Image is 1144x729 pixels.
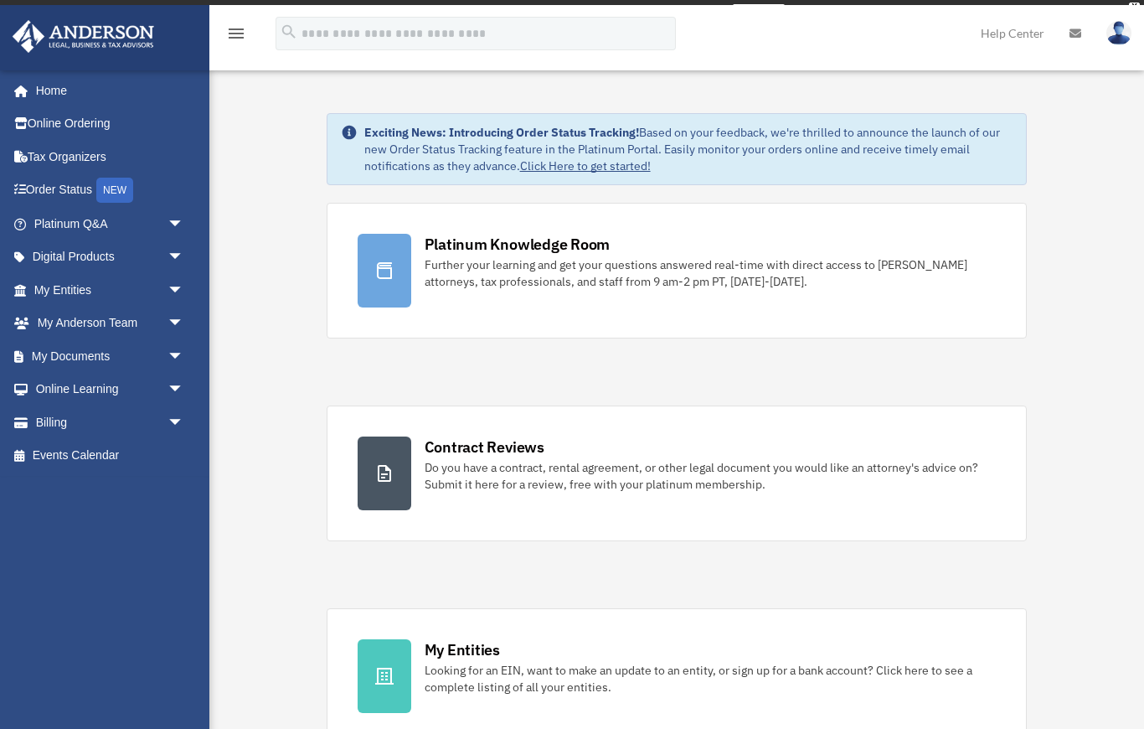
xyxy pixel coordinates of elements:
a: survey [733,4,785,24]
strong: Exciting News: Introducing Order Status Tracking! [364,125,639,140]
span: arrow_drop_down [167,207,201,241]
img: User Pic [1106,21,1131,45]
i: search [280,23,298,41]
a: Click Here to get started! [520,158,651,173]
a: Order StatusNEW [12,173,209,208]
a: My Documentsarrow_drop_down [12,339,209,373]
a: Events Calendar [12,439,209,473]
span: arrow_drop_down [167,273,201,308]
a: Billingarrow_drop_down [12,406,209,439]
span: arrow_drop_down [167,307,201,341]
span: arrow_drop_down [167,373,201,407]
img: Anderson Advisors Platinum Portal [8,20,159,53]
div: Platinum Knowledge Room [425,234,611,255]
a: Platinum Knowledge Room Further your learning and get your questions answered real-time with dire... [327,203,1028,339]
div: Based on your feedback, we're thrilled to announce the launch of our new Order Status Tracking fe... [364,124,1013,174]
a: My Entitiesarrow_drop_down [12,273,209,307]
div: Contract Reviews [425,437,544,458]
span: arrow_drop_down [167,406,201,440]
a: Contract Reviews Do you have a contract, rental agreement, or other legal document you would like... [327,406,1028,541]
div: Get a chance to win 6 months of Platinum for free just by filling out this [359,4,725,24]
div: Do you have a contract, rental agreement, or other legal document you would like an attorney's ad... [425,459,997,493]
a: My Anderson Teamarrow_drop_down [12,307,209,340]
div: Further your learning and get your questions answered real-time with direct access to [PERSON_NAM... [425,256,997,290]
a: menu [226,29,246,44]
a: Digital Productsarrow_drop_down [12,240,209,274]
span: arrow_drop_down [167,339,201,374]
a: Home [12,74,201,107]
a: Tax Organizers [12,140,209,173]
a: Platinum Q&Aarrow_drop_down [12,207,209,240]
div: Looking for an EIN, want to make an update to an entity, or sign up for a bank account? Click her... [425,662,997,695]
div: close [1129,3,1140,13]
a: Online Ordering [12,107,209,141]
span: arrow_drop_down [167,240,201,275]
div: My Entities [425,639,500,660]
a: Online Learningarrow_drop_down [12,373,209,406]
i: menu [226,23,246,44]
div: NEW [96,178,133,203]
